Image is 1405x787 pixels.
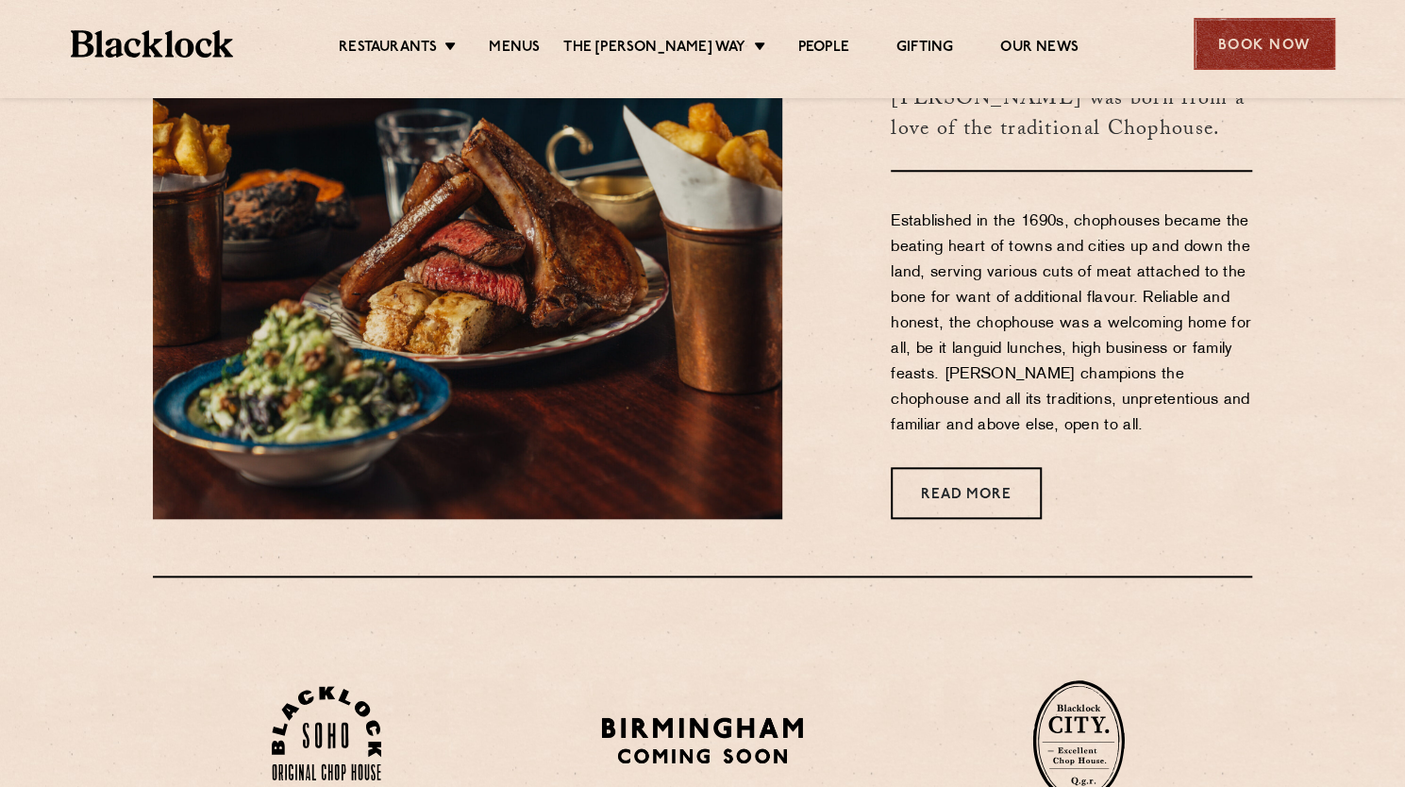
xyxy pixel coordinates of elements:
div: Book Now [1194,18,1335,70]
a: People [798,39,849,59]
a: The [PERSON_NAME] Way [563,39,745,59]
h3: [PERSON_NAME] was born from a love of the traditional Chophouse. [891,56,1252,172]
img: BL_Textured_Logo-footer-cropped.svg [71,30,234,58]
img: BIRMINGHAM-P22_-e1747915156957.png [598,711,807,770]
a: Restaurants [339,39,437,59]
a: Menus [489,39,540,59]
a: Our News [1000,39,1079,59]
a: Gifting [896,39,953,59]
p: Established in the 1690s, chophouses became the beating heart of towns and cities up and down the... [891,209,1252,439]
a: Read More [891,467,1042,519]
